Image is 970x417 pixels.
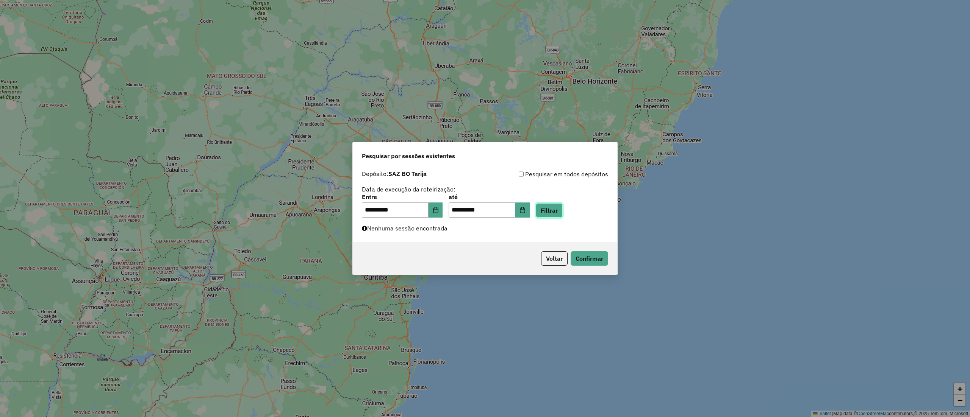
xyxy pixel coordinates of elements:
strong: SAZ BO Tarija [388,170,427,177]
button: Confirmar [571,251,608,266]
label: até [449,192,529,201]
button: Filtrar [536,203,563,218]
div: Pesquisar em todos depósitos [485,170,608,179]
label: Nenhuma sessão encontrada [362,224,447,233]
button: Choose Date [429,202,443,218]
button: Voltar [541,251,568,266]
label: Depósito: [362,169,427,178]
label: Entre [362,192,443,201]
button: Choose Date [515,202,530,218]
span: Pesquisar por sessões existentes [362,151,455,160]
label: Data de execução da roteirização: [362,185,455,194]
